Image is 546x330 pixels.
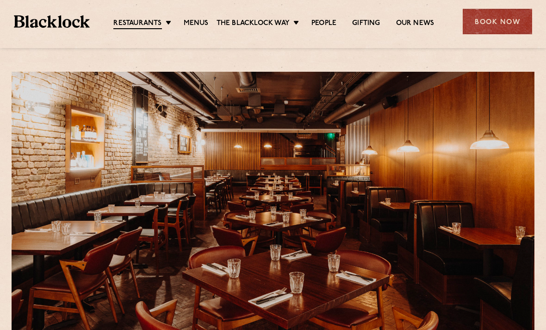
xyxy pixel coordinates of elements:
[184,19,209,28] a: Menus
[113,19,161,29] a: Restaurants
[396,19,434,28] a: Our News
[311,19,336,28] a: People
[463,9,532,34] div: Book Now
[352,19,380,28] a: Gifting
[14,15,90,28] img: BL_Textured_Logo-footer-cropped.svg
[217,19,290,28] a: The Blacklock Way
